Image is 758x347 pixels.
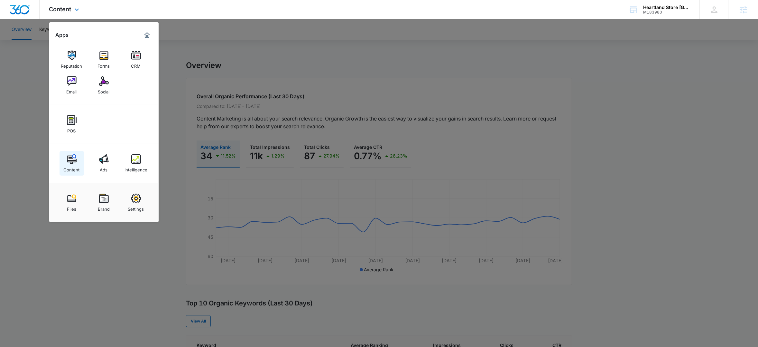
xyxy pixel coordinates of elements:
[142,30,152,40] a: Marketing 360® Dashboard
[124,151,148,176] a: Intelligence
[24,38,58,42] div: Domain Overview
[17,37,23,43] img: tab_domain_overview_orange.svg
[643,10,690,14] div: account id
[92,190,116,215] a: Brand
[125,164,147,172] div: Intelligence
[131,60,141,69] div: CRM
[60,151,84,176] a: Content
[71,38,108,42] div: Keywords by Traffic
[60,112,84,137] a: POS
[92,47,116,72] a: Forms
[60,190,84,215] a: Files
[18,10,32,15] div: v 4.0.25
[100,164,108,172] div: Ads
[124,190,148,215] a: Settings
[98,86,110,94] div: Social
[98,60,110,69] div: Forms
[10,10,15,15] img: logo_orange.svg
[124,47,148,72] a: CRM
[64,37,69,43] img: tab_keywords_by_traffic_grey.svg
[68,125,76,133] div: POS
[67,203,76,212] div: Files
[643,5,690,10] div: account name
[60,47,84,72] a: Reputation
[128,203,144,212] div: Settings
[92,73,116,98] a: Social
[56,32,69,38] h2: Apps
[64,164,80,172] div: Content
[49,6,71,13] span: Content
[61,60,82,69] div: Reputation
[98,203,110,212] div: Brand
[17,17,71,22] div: Domain: [DOMAIN_NAME]
[60,73,84,98] a: Email
[92,151,116,176] a: Ads
[67,86,77,94] div: Email
[10,17,15,22] img: website_grey.svg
